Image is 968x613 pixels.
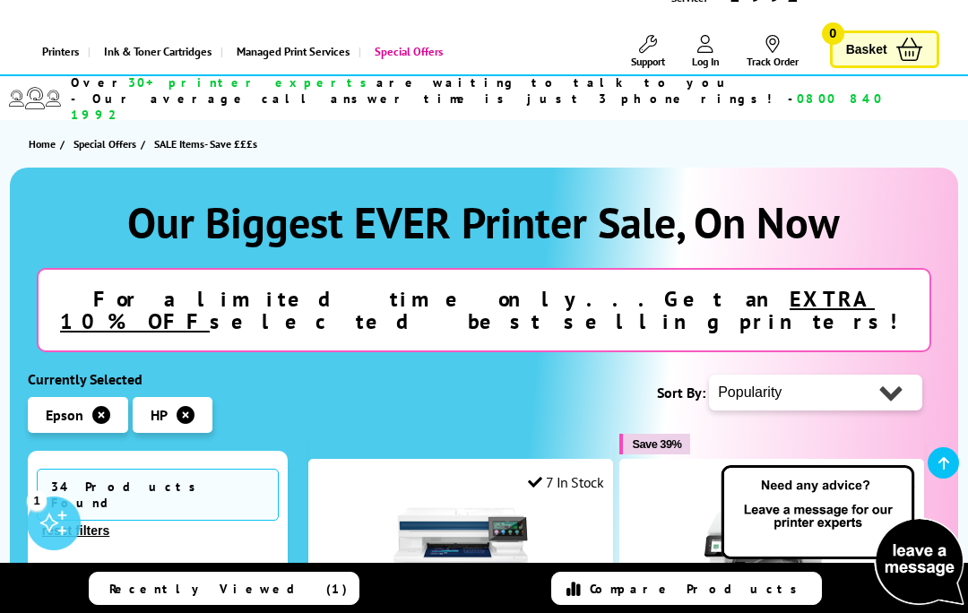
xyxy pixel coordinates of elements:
div: 7 In Stock [528,473,604,491]
span: SALE Items- Save £££s [154,137,257,151]
span: Sort By: [657,384,705,401]
a: Support [631,35,665,68]
a: Recently Viewed (1) [89,572,359,605]
a: Home [29,134,60,153]
span: 0800 840 1992 [71,91,883,123]
button: Save 39% [619,434,690,454]
span: Compare Products [590,581,807,597]
a: Printers [29,29,88,74]
a: Log In [692,35,720,68]
img: Open Live Chat window [717,462,968,609]
u: EXTRA 10% OFF [60,285,875,335]
span: Save 39% [632,437,681,451]
strong: For a limited time only...Get an selected best selling printers! [60,285,908,335]
span: 0 [822,22,844,45]
span: Support [631,55,665,68]
span: 30+ printer experts [128,74,376,91]
span: - Our average call answer time is just 3 phone rings! - [71,91,921,123]
a: Compare Products [551,572,822,605]
div: Currently Selected [28,370,288,388]
a: Special Offers [359,29,452,74]
span: Log In [692,55,720,68]
span: HP [151,406,168,424]
span: Ink & Toner Cartridges [104,29,212,74]
span: Special Offers [73,134,136,153]
span: Over are waiting to talk to you [71,74,733,91]
span: Basket [846,38,887,62]
a: Track Order [747,35,799,68]
div: 1 [27,490,47,510]
a: Managed Print Services [220,29,359,74]
span: Recently Viewed (1) [109,581,348,597]
span: Epson [46,406,83,424]
h1: Our Biggest EVER Printer Sale, On Now [28,194,940,250]
span: 34 Products Found [37,469,279,521]
a: Ink & Toner Cartridges [88,29,220,74]
a: Special Offers [73,134,141,153]
a: Basket 0 [830,30,939,69]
